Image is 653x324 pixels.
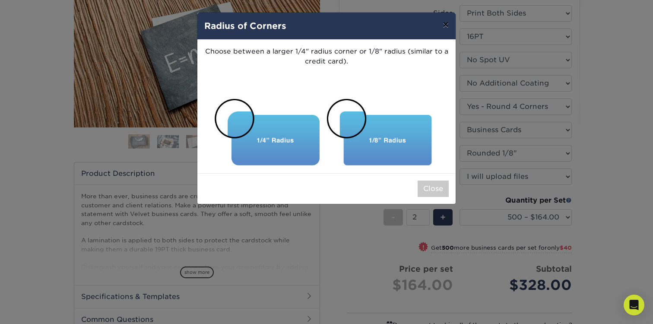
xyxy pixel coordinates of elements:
[204,19,449,32] h4: Radius of Corners
[624,295,644,315] div: Open Intercom Messenger
[436,13,456,37] button: ×
[197,40,456,83] p: Choose between a larger 1/4" radius corner or 1/8" radius (similar to a credit card).
[204,97,449,166] img: Corner Radius Examples
[418,181,449,197] button: Close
